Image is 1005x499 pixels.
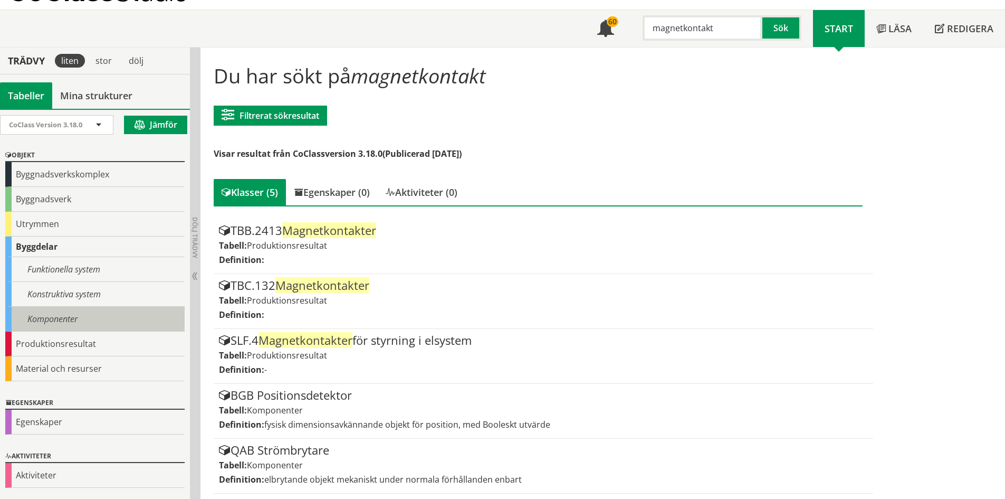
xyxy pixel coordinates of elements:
[264,419,550,430] span: fysisk dimensionsavkännande objekt för position, med Booleskt utvärde
[586,10,626,47] a: 60
[219,295,247,306] label: Tabell:
[5,282,185,307] div: Konstruktiva system
[219,224,867,237] div: TBB.2413
[607,16,618,27] div: 60
[264,474,522,485] span: elbrytande objekt mekaniskt under normala förhållanden enbart
[247,295,327,306] span: Produktionsresultat
[5,356,185,381] div: Material och resurser
[378,179,465,205] div: Aktiviteter (0)
[5,450,185,463] div: Aktiviteter
[219,459,247,471] label: Tabell:
[89,54,118,68] div: stor
[5,397,185,410] div: Egenskaper
[5,187,185,212] div: Byggnadsverk
[597,21,614,38] span: Notifikationer
[259,332,352,348] span: Magnetkontakter
[282,222,376,238] span: Magnetkontakter
[214,148,382,159] span: Visar resultat från CoClassversion 3.18.0
[214,179,286,205] div: Klasser (5)
[5,307,185,332] div: Komponenter
[247,240,327,251] span: Produktionsresultat
[247,404,303,416] span: Komponenter
[888,22,912,35] span: Läsa
[275,277,369,293] span: Magnetkontakter
[5,237,185,257] div: Byggdelar
[5,162,185,187] div: Byggnadsverkskomplex
[923,10,1005,47] a: Redigera
[214,64,862,87] h1: Du har sökt på
[52,82,140,109] a: Mina strukturer
[5,463,185,488] div: Aktiviteter
[219,334,867,347] div: SLF.4 för styrning i elsystem
[214,106,327,126] button: Filtrerat sökresultat
[219,254,264,266] label: Definition:
[813,10,865,47] a: Start
[762,15,801,41] button: Sök
[219,350,247,361] label: Tabell:
[5,332,185,356] div: Produktionsresultat
[55,54,85,68] div: liten
[247,350,327,361] span: Produktionsresultat
[947,22,993,35] span: Redigera
[219,240,247,251] label: Tabell:
[351,62,486,89] span: magnetkontakt
[219,419,264,430] label: Definition:
[286,179,378,205] div: Egenskaper (0)
[825,22,853,35] span: Start
[219,404,247,416] label: Tabell:
[219,279,867,292] div: TBC.132
[122,54,150,68] div: dölj
[5,410,185,435] div: Egenskaper
[382,148,462,159] span: (Publicerad [DATE])
[219,364,264,375] label: Definition:
[865,10,923,47] a: Läsa
[5,149,185,162] div: Objekt
[2,55,51,67] div: Trädvy
[9,120,82,129] span: CoClass Version 3.18.0
[643,15,762,41] input: Sök
[247,459,303,471] span: Komponenter
[219,389,867,402] div: BGB Positionsdetektor
[219,444,867,457] div: QAB Strömbrytare
[219,474,264,485] label: Definition:
[5,212,185,237] div: Utrymmen
[5,257,185,282] div: Funktionella system
[124,116,187,134] button: Jämför
[219,309,264,321] label: Definition:
[264,364,267,375] span: -
[190,217,199,258] span: Dölj trädvy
